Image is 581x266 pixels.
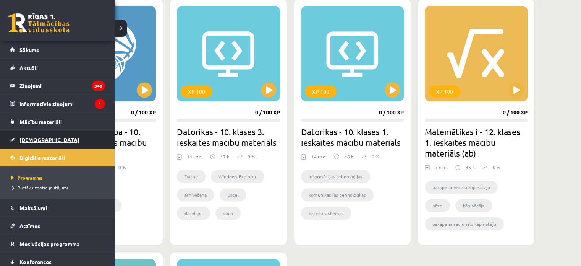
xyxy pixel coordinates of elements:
[493,164,500,171] p: 0 %
[177,126,280,148] h2: Datorikas - 10. klases 3. ieskaites mācību materiāls
[19,258,52,265] span: Konferences
[10,235,105,253] a: Motivācijas programma
[220,188,246,201] li: Excel
[425,199,450,212] li: bāze
[10,184,68,191] span: Biežāk uzdotie jautājumi
[425,181,498,194] li: pakāpe ar veselu kāpinātāju
[19,118,62,125] span: Mācību materiāli
[345,153,354,160] p: 18 h
[311,153,327,165] div: 14 uzd.
[425,126,528,158] h2: Matemātikas i - 12. klases 1. ieskaites mācību materiāls (ab)
[10,184,107,191] a: Biežāk uzdotie jautājumi
[10,149,105,166] a: Digitālie materiāli
[19,222,40,229] span: Atzīmes
[372,153,379,160] p: 0 %
[177,188,214,201] li: arhivēšana
[19,46,39,53] span: Sākums
[19,95,105,113] legend: Informatīvie ziņojumi
[301,188,374,201] li: komunikācijas tehnoloģijas
[181,85,212,98] div: XP 100
[10,41,105,59] a: Sākums
[10,95,105,113] a: Informatīvie ziņojumi1
[118,164,126,171] p: 0 %
[19,136,79,143] span: [DEMOGRAPHIC_DATA]
[301,126,404,148] h2: Datorikas - 10. klases 1. ieskaites mācību materiāls
[177,170,206,183] li: Datne
[455,199,492,212] li: kāpinātājs
[19,154,65,161] span: Digitālie materiāli
[215,207,241,220] li: šūna
[466,164,475,171] p: 35 h
[95,99,105,109] i: 1
[8,13,70,33] a: Rīgas 1. Tālmācības vidusskola
[435,164,448,175] div: 7 uzd.
[187,153,202,165] div: 11 uzd.
[19,199,105,217] legend: Maksājumi
[10,113,105,131] a: Mācību materiāli
[19,240,80,247] span: Motivācijas programma
[10,174,107,181] a: Programma
[177,207,210,220] li: darblapa
[10,175,43,181] span: Programma
[10,77,105,95] a: Ziņojumi340
[10,131,105,149] a: [DEMOGRAPHIC_DATA]
[10,217,105,235] a: Atzīmes
[425,217,504,230] li: pakāpe ar racionālu kāpinātāju
[220,153,230,160] p: 17 h
[92,81,105,91] i: 340
[301,170,370,183] li: informācijas tehnoloģijas
[301,207,351,220] li: datoru sistēmas
[19,64,38,71] span: Aktuāli
[10,199,105,217] a: Maksājumi
[305,85,337,98] div: XP 100
[10,59,105,77] a: Aktuāli
[211,170,264,183] li: Windows Explorer
[19,77,105,95] legend: Ziņojumi
[248,153,255,160] p: 0 %
[429,85,460,98] div: XP 100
